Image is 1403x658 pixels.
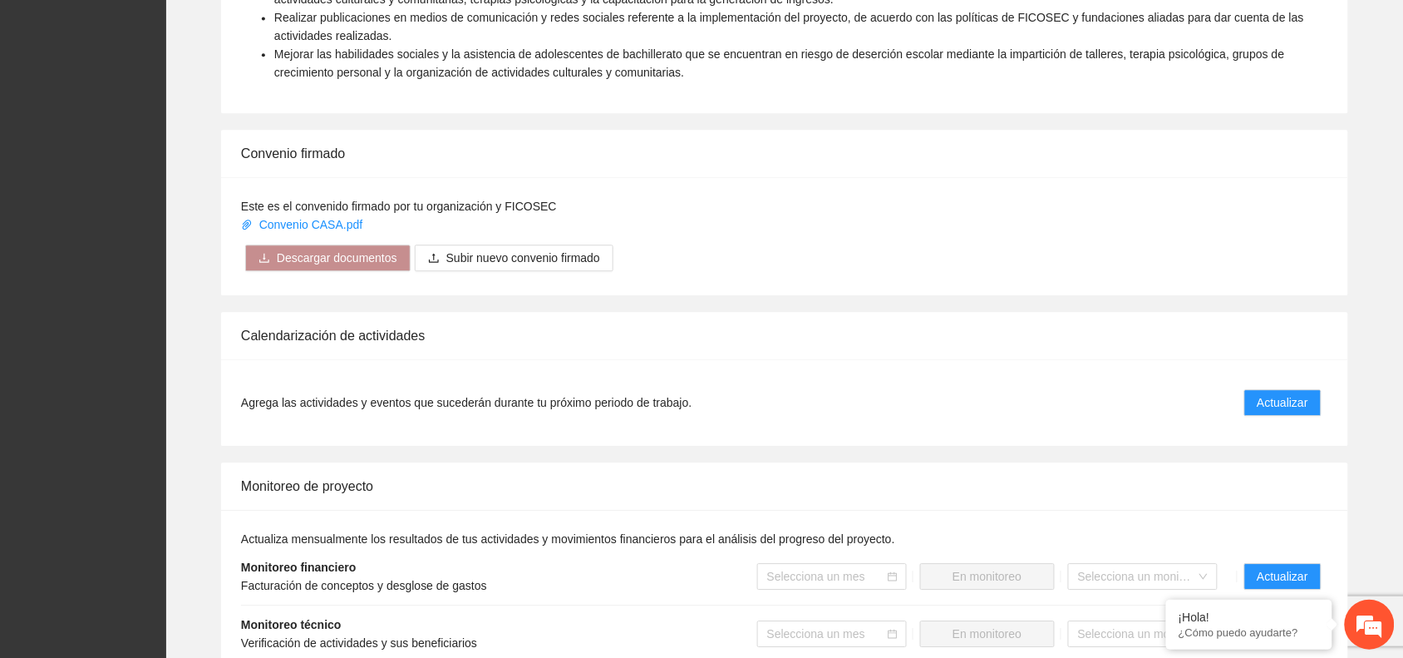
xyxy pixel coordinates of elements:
[241,463,1328,510] div: Monitoreo de proyecto
[888,629,898,639] span: calendar
[1179,611,1320,624] div: ¡Hola!
[241,219,253,230] span: paper-clip
[241,579,487,592] span: Facturación de conceptos y desglose de gastos
[274,11,1304,42] span: Realizar publicaciones en medios de comunicación y redes sociales referente a la implementación d...
[96,222,229,390] span: Estamos en línea.
[446,249,600,267] span: Subir nuevo convenio firmado
[8,454,317,512] textarea: Escriba su mensaje y pulse “Intro”
[245,245,411,271] button: downloadDescargar documentos
[86,85,279,106] div: Chatee con nosotros ahora
[241,218,366,231] a: Convenio CASA.pdf
[241,130,1328,177] div: Convenio firmado
[241,200,557,213] span: Este es el convenido firmado por tu organización y FICOSEC
[241,393,692,412] span: Agrega las actividades y eventos que sucederán durante tu próximo periodo de trabajo.
[428,252,440,265] span: upload
[241,532,895,546] span: Actualiza mensualmente los resultados de tus actividades y movimientos financieros para el anális...
[415,245,613,271] button: uploadSubir nuevo convenio firmado
[888,571,898,581] span: calendar
[274,47,1285,79] span: Mejorar las habilidades sociales y la asistencia de adolescentes de bachillerato que se encuentra...
[1244,389,1322,416] button: Actualizar
[241,561,356,574] strong: Monitoreo financiero
[415,251,613,265] span: uploadSubir nuevo convenio firmado
[1244,563,1322,590] button: Actualizar
[241,618,342,631] strong: Monitoreo técnico
[273,8,313,48] div: Minimizar ventana de chat en vivo
[1258,567,1308,586] span: Actualizar
[241,312,1328,359] div: Calendarización de actividades
[277,249,397,267] span: Descargar documentos
[1179,626,1320,639] p: ¿Cómo puedo ayudarte?
[1258,393,1308,412] span: Actualizar
[241,636,477,650] span: Verificación de actividades y sus beneficiarios
[258,252,270,265] span: download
